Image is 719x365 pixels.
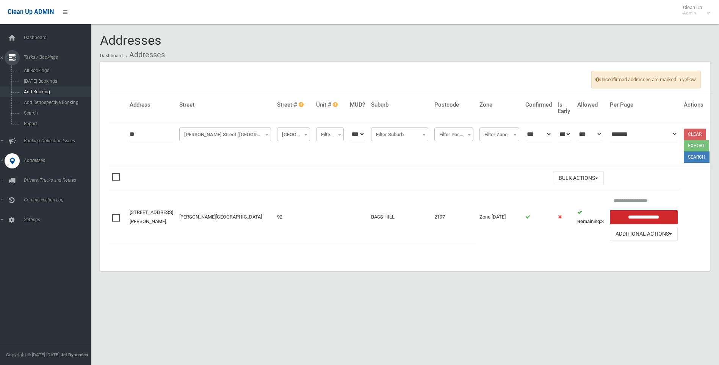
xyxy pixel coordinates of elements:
[679,5,710,16] span: Clean Up
[274,189,313,245] td: 92
[8,8,54,16] span: Clean Up ADMIN
[22,178,97,183] span: Drivers, Trucks and Routes
[610,102,678,108] h4: Per Page
[434,127,473,141] span: Filter Postcode
[373,129,426,140] span: Filter Suburb
[130,209,173,224] a: [STREET_ADDRESS][PERSON_NAME]
[371,127,428,141] span: Filter Suburb
[684,129,706,140] a: Clear
[179,102,271,108] h4: Street
[316,127,344,141] span: Filter Unit #
[277,127,310,141] span: Filter Street #
[22,197,97,203] span: Communication Log
[574,189,607,245] td: 3
[476,189,522,245] td: Zone [DATE]
[371,102,428,108] h4: Suburb
[350,102,365,108] h4: MUD?
[684,151,710,163] button: Search
[431,189,476,245] td: 2197
[553,171,604,185] button: Bulk Actions
[22,79,90,84] span: [DATE] Bookings
[436,129,472,140] span: Filter Postcode
[176,189,274,245] td: [PERSON_NAME][GEOGRAPHIC_DATA]
[368,189,431,245] td: BASS HILL
[22,158,97,163] span: Addresses
[277,102,310,108] h4: Street #
[22,138,97,143] span: Booking Collection Issues
[22,217,97,222] span: Settings
[577,102,604,108] h4: Allowed
[179,127,271,141] span: Cann Street (BASS HILL)
[181,129,269,140] span: Cann Street (BASS HILL)
[683,10,702,16] small: Admin
[610,227,678,241] button: Additional Actions
[22,35,97,40] span: Dashboard
[22,110,90,116] span: Search
[577,219,601,224] strong: Remaining:
[591,71,701,88] span: Unconfirmed addresses are marked in yellow.
[22,121,90,126] span: Report
[684,102,710,108] h4: Actions
[100,53,123,58] a: Dashboard
[22,100,90,105] span: Add Retrospective Booking
[279,129,308,140] span: Filter Street #
[61,352,88,357] strong: Jet Dynamics
[6,352,60,357] span: Copyright © [DATE]-[DATE]
[479,102,519,108] h4: Zone
[130,102,173,108] h4: Address
[481,129,517,140] span: Filter Zone
[22,89,90,94] span: Add Booking
[22,55,97,60] span: Tasks / Bookings
[479,127,519,141] span: Filter Zone
[100,33,161,48] span: Addresses
[316,102,344,108] h4: Unit #
[525,102,552,108] h4: Confirmed
[684,140,709,151] button: Export
[434,102,473,108] h4: Postcode
[22,68,90,73] span: All Bookings
[558,102,571,114] h4: Is Early
[318,129,342,140] span: Filter Unit #
[124,48,165,62] li: Addresses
